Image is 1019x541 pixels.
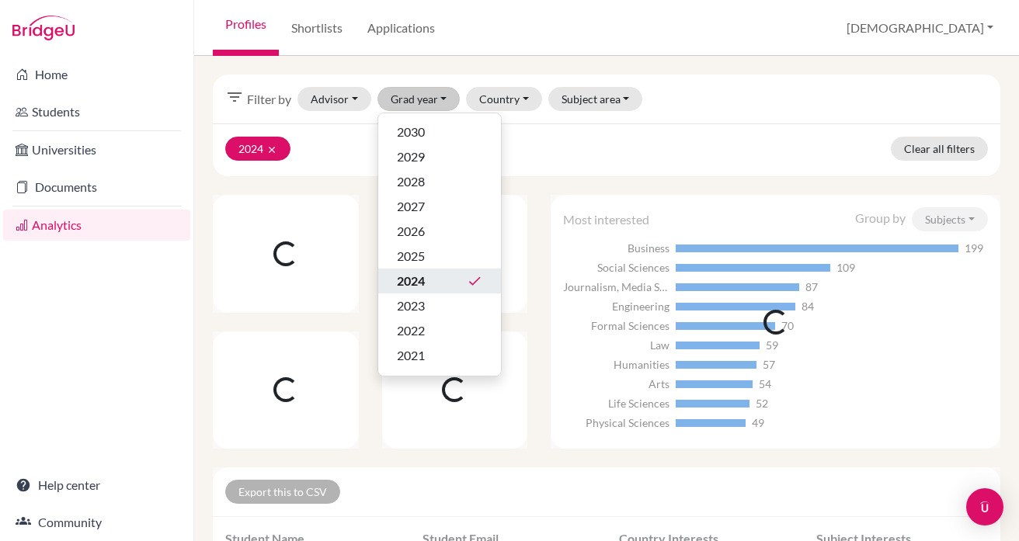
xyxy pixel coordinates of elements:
button: Advisor [297,87,371,111]
span: 2028 [397,172,425,191]
span: 2025 [397,247,425,265]
i: done [467,273,482,289]
span: 2024 [397,272,425,290]
a: Documents [3,172,190,203]
button: 2024done [378,269,501,293]
a: Universities [3,134,190,165]
button: 2030 [378,120,501,144]
a: Home [3,59,190,90]
a: Analytics [3,210,190,241]
button: 2025 [378,244,501,269]
div: Open Intercom Messenger [966,488,1003,525]
button: Grad year [377,87,461,111]
span: 2026 [397,222,425,241]
button: 2023 [378,293,501,318]
button: 2024clear [225,137,290,161]
span: 2023 [397,297,425,315]
span: 2020 [397,371,425,390]
span: 2029 [397,147,425,166]
span: Filter by [247,90,291,109]
i: filter_list [225,88,244,106]
button: 2021 [378,343,501,368]
img: Bridge-U [12,16,75,40]
a: Community [3,507,190,538]
button: [DEMOGRAPHIC_DATA] [840,13,1000,43]
a: Students [3,96,190,127]
div: Grad year [377,113,502,376]
a: Clear all filters [891,137,988,161]
span: 2030 [397,123,425,141]
span: 2022 [397,321,425,340]
i: clear [266,144,277,155]
span: 2021 [397,346,425,365]
button: 2028 [378,169,501,194]
button: Subject area [548,87,643,111]
button: 2029 [378,144,501,169]
button: 2026 [378,219,501,244]
button: 2020 [378,368,501,393]
button: 2027 [378,194,501,219]
span: 2027 [397,197,425,216]
a: Help center [3,470,190,501]
button: 2022 [378,318,501,343]
button: Country [466,87,542,111]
